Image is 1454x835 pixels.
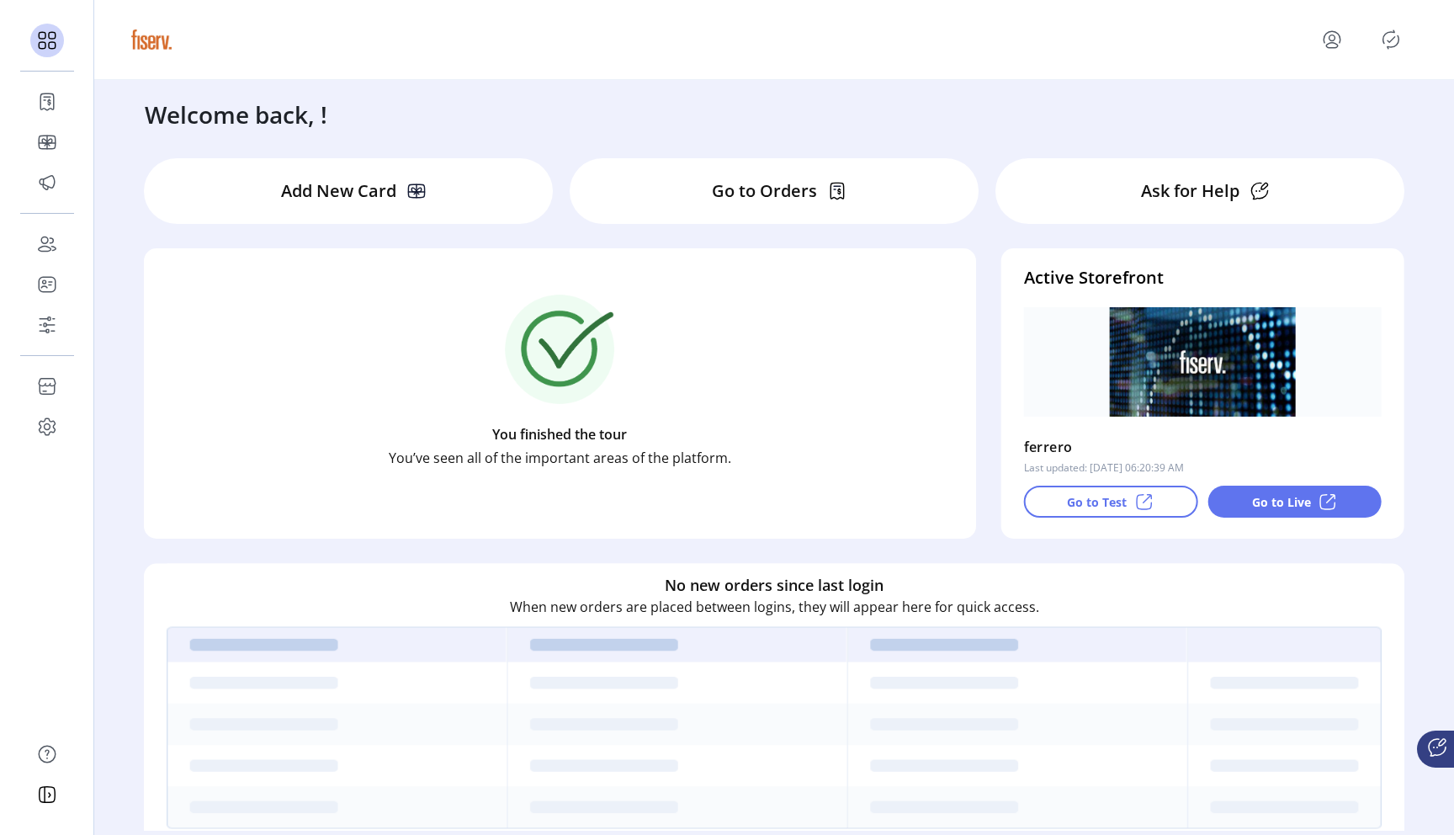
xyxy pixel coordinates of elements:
p: Go to Orders [712,178,817,204]
img: logo [128,16,175,63]
p: You’ve seen all of the important areas of the platform. [389,448,731,468]
p: Go to Test [1067,493,1127,511]
p: Last updated: [DATE] 06:20:39 AM [1024,460,1184,476]
button: menu [1319,26,1345,53]
h6: No new orders since last login [665,574,884,597]
p: When new orders are placed between logins, they will appear here for quick access. [510,597,1039,617]
p: Ask for Help [1141,178,1239,204]
button: Publisher Panel [1377,26,1404,53]
h4: Active Storefront [1024,265,1382,290]
p: ferrero [1024,433,1073,460]
h3: Welcome back, ! [145,97,327,132]
p: Add New Card [281,178,396,204]
p: Go to Live [1252,493,1311,511]
p: You finished the tour [492,424,627,444]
